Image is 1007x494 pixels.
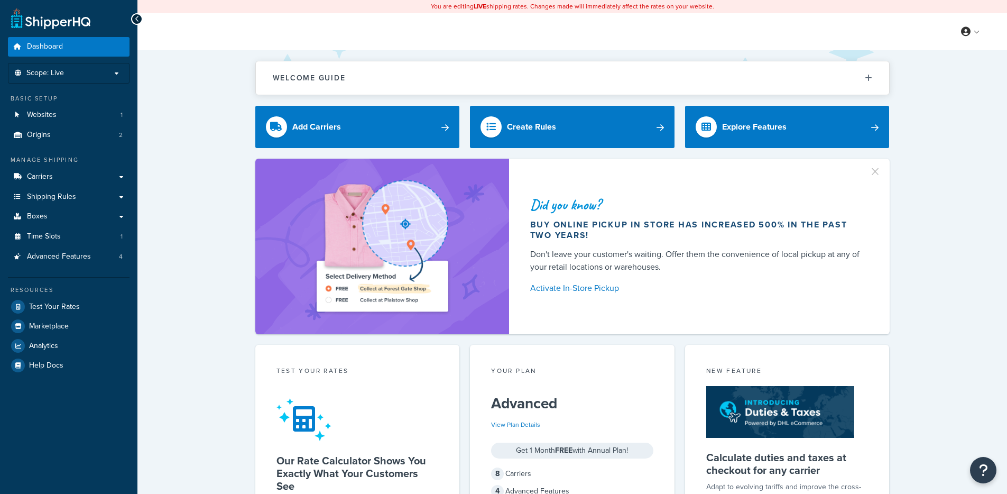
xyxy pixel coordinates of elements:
[119,131,123,140] span: 2
[8,125,130,145] li: Origins
[276,454,439,492] h5: Our Rate Calculator Shows You Exactly What Your Customers See
[27,42,63,51] span: Dashboard
[8,105,130,125] li: Websites
[8,125,130,145] a: Origins2
[8,94,130,103] div: Basic Setup
[685,106,890,148] a: Explore Features
[29,342,58,351] span: Analytics
[121,111,123,120] span: 1
[8,317,130,336] a: Marketplace
[29,361,63,370] span: Help Docs
[706,366,869,378] div: New Feature
[27,131,51,140] span: Origins
[27,172,53,181] span: Carriers
[8,227,130,246] a: Time Slots1
[121,232,123,241] span: 1
[27,232,61,241] span: Time Slots
[491,366,653,378] div: Your Plan
[8,207,130,226] a: Boxes
[8,297,130,316] a: Test Your Rates
[8,227,130,246] li: Time Slots
[555,445,572,456] strong: FREE
[491,420,540,429] a: View Plan Details
[970,457,996,483] button: Open Resource Center
[27,212,48,221] span: Boxes
[292,120,341,134] div: Add Carriers
[470,106,675,148] a: Create Rules
[530,197,864,212] div: Did you know?
[530,281,864,296] a: Activate In-Store Pickup
[474,2,486,11] b: LIVE
[27,193,76,202] span: Shipping Rules
[287,175,478,318] img: ad-shirt-map-b0359fc47e01cab431d101c4b569394f6a03f54285957d908178d52f29eb9668.png
[29,303,80,312] span: Test Your Rates
[256,61,889,95] button: Welcome Guide
[491,468,504,480] span: 8
[8,286,130,295] div: Resources
[8,336,130,355] a: Analytics
[706,451,869,477] h5: Calculate duties and taxes at checkout for any carrier
[119,252,123,261] span: 4
[507,120,556,134] div: Create Rules
[255,106,460,148] a: Add Carriers
[8,155,130,164] div: Manage Shipping
[27,111,57,120] span: Websites
[530,248,864,273] div: Don't leave your customer's waiting. Offer them the convenience of local pickup at any of your re...
[8,167,130,187] a: Carriers
[8,187,130,207] a: Shipping Rules
[8,37,130,57] a: Dashboard
[27,252,91,261] span: Advanced Features
[491,443,653,459] div: Get 1 Month with Annual Plan!
[8,356,130,375] a: Help Docs
[722,120,787,134] div: Explore Features
[491,395,653,412] h5: Advanced
[8,247,130,267] a: Advanced Features4
[276,366,439,378] div: Test your rates
[530,219,864,241] div: Buy online pickup in store has increased 500% in the past two years!
[8,247,130,267] li: Advanced Features
[491,466,653,481] div: Carriers
[29,322,69,331] span: Marketplace
[8,105,130,125] a: Websites1
[26,69,64,78] span: Scope: Live
[273,74,346,82] h2: Welcome Guide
